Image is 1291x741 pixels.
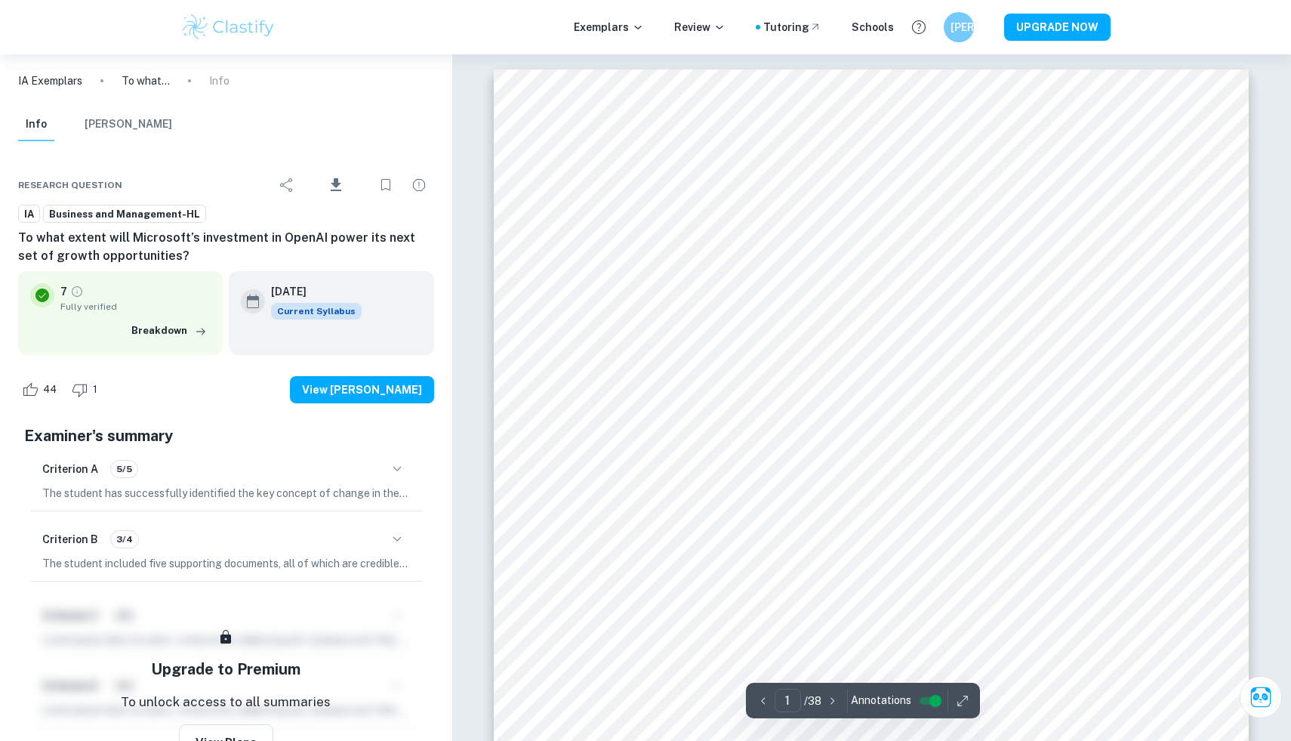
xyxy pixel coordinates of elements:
h6: [PERSON_NAME] [951,19,968,36]
p: The student included five supporting documents, all of which are credible and contemporary, publi... [42,555,410,572]
a: Grade fully verified [70,285,84,298]
a: Tutoring [763,19,821,36]
p: To unlock access to all summaries [121,693,331,712]
span: 3/4 [111,533,138,546]
p: Exemplars [574,19,644,36]
h6: Criterion A [42,461,98,477]
span: 5/5 [111,462,137,476]
span: Current Syllabus [271,303,362,320]
p: 7 [60,283,67,300]
h6: To what extent will Microsoft’s investment in OpenAI power its next set of growth opportunities? [18,229,434,265]
p: Info [209,73,230,89]
a: Business and Management-HL [43,205,206,224]
img: Clastify logo [180,12,276,42]
h6: Criterion B [42,531,98,548]
h5: Upgrade to Premium [151,658,300,681]
button: Help and Feedback [906,14,932,40]
span: IA [19,207,39,222]
span: Annotations [851,693,911,709]
div: Bookmark [371,170,401,200]
h5: Examiner's summary [24,425,428,447]
a: IA [18,205,40,224]
a: Schools [852,19,894,36]
button: UPGRADE NOW [1004,14,1111,41]
span: 44 [35,382,65,397]
h6: [DATE] [271,283,350,300]
span: 1 [85,382,106,397]
button: Ask Clai [1240,676,1282,718]
button: View [PERSON_NAME] [290,376,434,403]
button: Info [18,108,54,141]
div: Report issue [404,170,434,200]
p: / 38 [804,693,821,709]
div: Like [18,378,65,402]
button: [PERSON_NAME] [85,108,172,141]
div: Share [272,170,302,200]
p: Review [674,19,726,36]
div: Dislike [68,378,106,402]
span: Fully verified [60,300,211,313]
p: To what extent will Microsoft’s investment in OpenAI power its next set of growth opportunities? [122,73,170,89]
button: [PERSON_NAME] [944,12,974,42]
a: IA Exemplars [18,73,82,89]
p: The student has successfully identified the key concept of change in their Internal Assessment, f... [42,485,410,502]
div: Download [305,165,368,205]
span: Research question [18,178,122,192]
div: This exemplar is based on the current syllabus. Feel free to refer to it for inspiration/ideas wh... [271,303,362,320]
button: Breakdown [128,320,211,342]
span: Business and Management-HL [44,207,205,222]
